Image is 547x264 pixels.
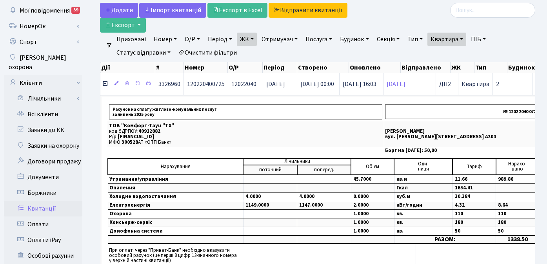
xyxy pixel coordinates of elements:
[109,140,382,145] p: МФО: АТ «ОТП Банк»
[351,159,394,175] td: Об'єм
[496,218,539,227] td: 180
[4,232,82,248] a: Оплати iPay
[205,33,235,46] a: Період
[453,183,496,192] td: 1654.41
[507,62,545,73] th: Будинок
[4,169,82,185] a: Документи
[9,91,82,106] a: Лічильники
[468,33,489,46] a: ПІБ
[496,209,539,218] td: 110
[122,139,138,146] span: 300528
[394,201,453,209] td: кВт/годин
[139,3,206,18] a: Iмпорт квитанцій
[108,175,243,184] td: Утримання/управління
[351,192,394,201] td: 0.0000
[394,159,453,175] td: Оди- ниця
[4,34,82,50] a: Спорт
[351,227,394,235] td: 1.0000
[453,175,496,184] td: 21.66
[71,7,80,14] div: 59
[228,62,263,73] th: О/Р
[4,18,82,34] a: НомерОк
[451,62,474,73] th: ЖК
[231,80,256,88] span: 12022040
[351,201,394,209] td: 2.0000
[4,138,82,154] a: Заявки на охорону
[263,62,298,73] th: Період
[4,3,82,18] a: Мої повідомлення59
[394,192,453,201] td: куб.м
[297,165,351,175] td: поперед.
[258,33,301,46] a: Отримувач
[243,201,297,209] td: 1149.0000
[243,165,297,175] td: поточний
[118,133,154,140] span: [FINANCIAL_ID]
[4,106,82,122] a: Всі клієнти
[108,218,243,227] td: Консьєрж-сервіс
[427,33,466,46] a: Квартира
[100,62,155,73] th: Дії
[4,216,82,232] a: Оплати
[496,159,539,175] td: Нарахо- вано
[109,129,382,134] p: код ЄДРПОУ:
[108,201,243,209] td: Електроенергія
[302,33,335,46] a: Послуга
[297,192,351,201] td: 4.0000
[496,235,539,244] td: 1338.50
[343,80,376,88] span: [DATE] 16:03
[351,175,394,184] td: 45.7000
[4,154,82,169] a: Договори продажу
[496,80,499,88] span: 2
[175,46,240,59] a: Очистити фільтри
[184,62,228,73] th: Номер
[453,159,496,175] td: Тариф
[108,192,243,201] td: Холодне водопостачання
[394,175,453,184] td: кв.м
[453,209,496,218] td: 110
[453,218,496,227] td: 180
[351,209,394,218] td: 1.0000
[300,80,334,88] span: [DATE] 00:00
[453,201,496,209] td: 4.32
[297,62,349,73] th: Створено
[187,80,225,88] span: 120220400725
[351,218,394,227] td: 1.0000
[155,62,184,73] th: #
[158,80,180,88] span: 3326960
[404,33,426,46] a: Тип
[394,227,453,235] td: кв.
[151,33,180,46] a: Номер
[4,248,82,264] a: Особові рахунки
[4,185,82,201] a: Боржники
[453,192,496,201] td: 30.384
[108,209,243,218] td: Охорона
[394,235,496,244] td: РАЗОМ:
[496,227,539,235] td: 50
[439,81,455,87] span: ДП2
[109,134,382,139] p: Р/р:
[394,218,453,227] td: кв.
[207,3,267,18] a: Експорт в Excel
[496,175,539,184] td: 989.86
[394,209,453,218] td: кв.
[496,201,539,209] td: 8.64
[108,227,243,235] td: Домофонна система
[401,62,451,73] th: Відправлено
[4,50,82,75] a: [PERSON_NAME] охорона
[387,80,405,88] a: [DATE]
[266,80,285,88] span: [DATE]
[20,6,70,15] span: Мої повідомлення
[269,3,347,18] a: Відправити квитанції
[374,33,403,46] a: Секція
[453,227,496,235] td: 50
[337,33,372,46] a: Будинок
[297,201,351,209] td: 1147.0000
[394,183,453,192] td: Гкал
[113,33,149,46] a: Приховані
[108,159,243,175] td: Нарахування
[237,33,257,46] a: ЖК
[100,3,138,18] a: Додати
[109,104,382,119] p: Рахунок на сплату житлово-комунальних послуг за липень 2025 року
[100,18,146,33] button: Експорт
[243,192,297,201] td: 4.0000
